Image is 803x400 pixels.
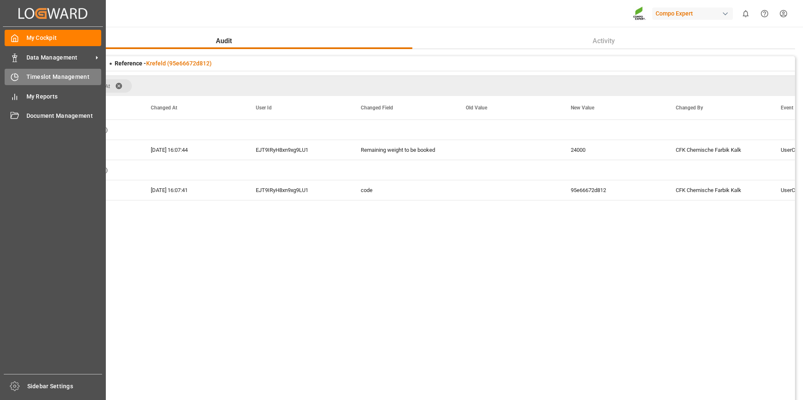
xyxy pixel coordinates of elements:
span: Event [781,105,793,111]
span: Changed Field [361,105,393,111]
div: 95e66672d812 [561,180,666,200]
span: New Value [571,105,594,111]
span: User Id [256,105,272,111]
div: CFK Chemische Farbik Kalk [666,180,771,200]
a: My Cockpit [5,30,101,46]
span: Changed By [676,105,703,111]
button: show 0 new notifications [736,4,755,23]
img: Screenshot%202023-09-29%20at%2010.02.21.png_1712312052.png [633,6,646,21]
span: My Reports [26,92,102,101]
a: Krefeld (95e66672d812) [146,60,212,67]
span: Old Value [466,105,487,111]
span: Timeslot Management [26,73,102,81]
span: My Cockpit [26,34,102,42]
span: Data Management [26,53,93,62]
button: Audit [36,33,412,49]
a: Document Management [5,108,101,124]
div: [DATE] 16:07:41 [141,180,246,200]
div: EJT9IRyH8xn9xg9LU1 [246,180,351,200]
span: Audit [213,36,235,46]
button: Compo Expert [652,5,736,21]
div: [DATE] 16:07:44 [141,140,246,160]
a: My Reports [5,88,101,104]
div: Remaining weight to be booked [351,140,456,160]
a: Timeslot Management [5,69,101,85]
span: Reference - [115,60,212,67]
div: CFK Chemische Farbik Kalk [666,140,771,160]
span: Changed At [151,105,177,111]
div: code [351,180,456,200]
span: Document Management [26,112,102,120]
div: Compo Expert [652,8,733,20]
div: EJT9IRyH8xn9xg9LU1 [246,140,351,160]
button: Help Center [755,4,774,23]
div: 24000 [561,140,666,160]
span: Sidebar Settings [27,382,102,391]
span: Activity [589,36,618,46]
button: Activity [412,33,795,49]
